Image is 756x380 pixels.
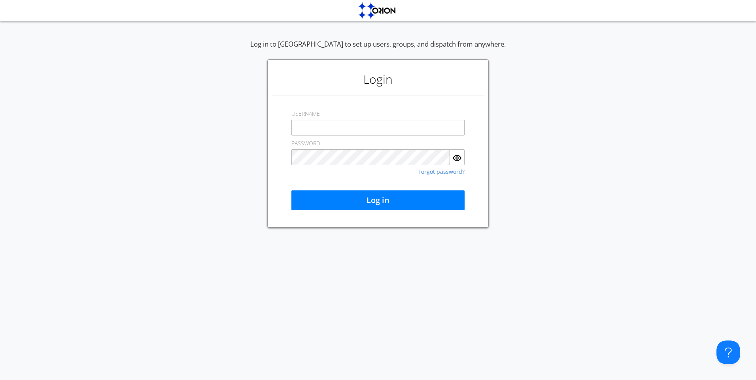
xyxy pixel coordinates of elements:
button: Show Password [450,149,465,165]
a: Forgot password? [418,169,465,175]
label: PASSWORD [291,139,320,147]
iframe: Toggle Customer Support [716,340,740,364]
input: Password [291,149,450,165]
button: Log in [291,190,465,210]
h1: Login [272,64,484,95]
div: Log in to [GEOGRAPHIC_DATA] to set up users, groups, and dispatch from anywhere. [250,40,506,59]
label: USERNAME [291,110,320,118]
img: eye.svg [452,153,462,163]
